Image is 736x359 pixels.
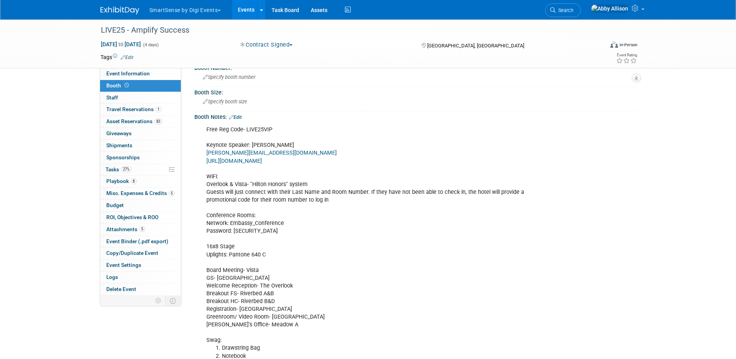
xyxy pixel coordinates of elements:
[100,247,181,259] a: Copy/Duplicate Event
[106,262,141,268] span: Event Settings
[556,7,573,13] span: Search
[100,200,181,211] a: Budget
[100,224,181,235] a: Attachments5
[154,119,162,124] span: 83
[100,284,181,295] a: Delete Event
[106,94,118,101] span: Staff
[106,178,137,184] span: Playbook
[106,166,132,173] span: Tasks
[100,260,181,271] a: Event Settings
[165,296,181,306] td: Toggle Event Tabs
[117,41,125,47] span: to
[100,272,181,283] a: Logs
[169,190,175,196] span: 5
[229,115,242,120] a: Edit
[194,111,636,121] div: Booth Notes:
[106,190,175,196] span: Misc. Expenses & Credits
[100,176,181,187] a: Playbook8
[106,82,130,89] span: Booth
[100,236,181,247] a: Event Binder (.pdf export)
[222,344,546,352] li: Drawstring Bag
[121,55,133,60] a: Edit
[610,42,618,48] img: Format-Inperson.png
[203,99,247,105] span: Specify booth size
[106,70,150,77] span: Event Information
[100,140,181,152] a: Shipments
[142,42,159,47] span: (4 days)
[100,104,181,115] a: Travel Reservations1
[123,82,130,88] span: Booth not reserved yet
[100,80,181,92] a: Booth
[100,152,181,164] a: Sponsorships
[619,42,637,48] div: In-Person
[139,226,145,232] span: 5
[100,41,141,48] span: [DATE] [DATE]
[106,106,161,112] span: Travel Reservations
[98,23,592,37] div: LIVE25 - Amplify Success
[106,130,132,136] span: Giveaways
[100,7,139,14] img: ExhibitDay
[100,53,133,61] td: Tags
[558,40,638,52] div: Event Format
[131,178,137,184] span: 8
[100,188,181,199] a: Misc. Expenses & Credits5
[206,158,262,164] a: [URL][DOMAIN_NAME]
[237,41,296,49] button: Contract Signed
[203,74,255,80] span: Specify booth number
[106,118,162,124] span: Asset Reservations
[106,202,124,208] span: Budget
[591,4,629,13] img: Abby Allison
[545,3,581,17] a: Search
[427,43,524,49] span: [GEOGRAPHIC_DATA], [GEOGRAPHIC_DATA]
[100,212,181,223] a: ROI, Objectives & ROO
[106,226,145,232] span: Attachments
[100,68,181,80] a: Event Information
[616,53,637,57] div: Event Rating
[100,128,181,139] a: Giveaways
[106,274,118,280] span: Logs
[106,238,168,244] span: Event Binder (.pdf export)
[106,214,158,220] span: ROI, Objectives & ROO
[106,286,136,292] span: Delete Event
[121,166,132,172] span: 27%
[106,142,132,148] span: Shipments
[106,250,158,256] span: Copy/Duplicate Event
[206,150,337,156] a: [PERSON_NAME][EMAIL_ADDRESS][DOMAIN_NAME]
[152,296,165,306] td: Personalize Event Tab Strip
[194,87,636,96] div: Booth Size:
[156,106,161,112] span: 1
[100,116,181,127] a: Asset Reservations83
[106,154,140,160] span: Sponsorships
[100,164,181,176] a: Tasks27%
[100,92,181,104] a: Staff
